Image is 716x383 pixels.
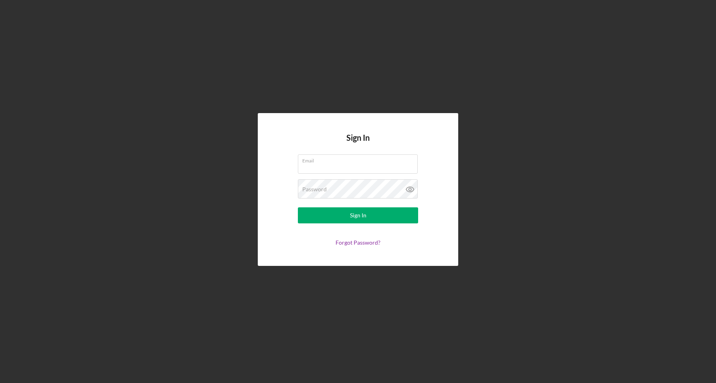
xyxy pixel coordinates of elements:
div: Sign In [350,207,366,223]
label: Email [302,155,418,164]
h4: Sign In [346,133,370,154]
label: Password [302,186,327,193]
button: Sign In [298,207,418,223]
a: Forgot Password? [336,239,380,246]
